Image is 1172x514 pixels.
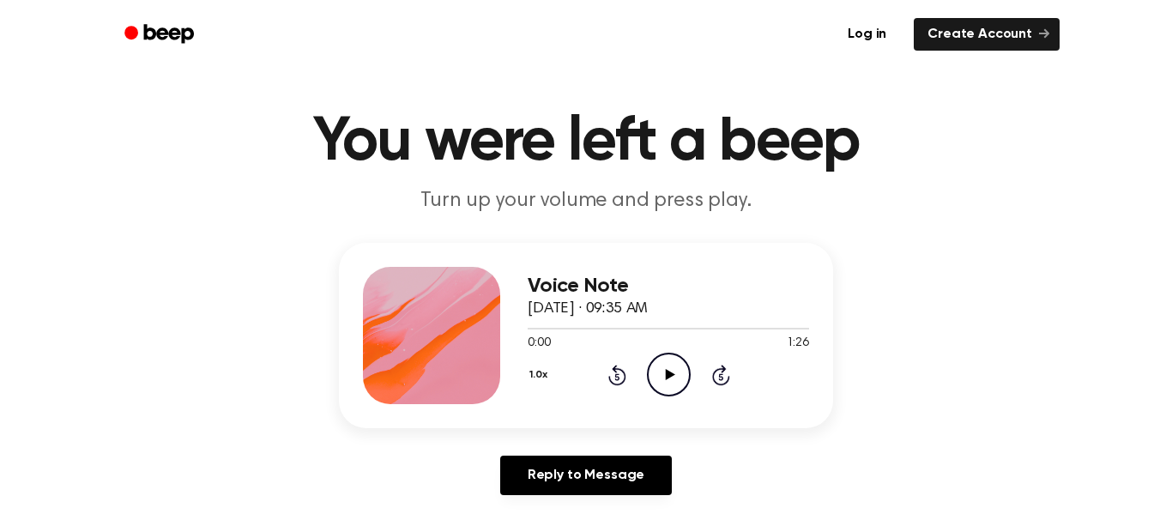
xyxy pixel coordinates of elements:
[831,15,903,54] a: Log in
[914,18,1060,51] a: Create Account
[787,335,809,353] span: 1:26
[147,112,1025,173] h1: You were left a beep
[112,18,209,51] a: Beep
[528,335,550,353] span: 0:00
[528,360,553,390] button: 1.0x
[528,301,648,317] span: [DATE] · 09:35 AM
[257,187,915,215] p: Turn up your volume and press play.
[500,456,672,495] a: Reply to Message
[528,275,809,298] h3: Voice Note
